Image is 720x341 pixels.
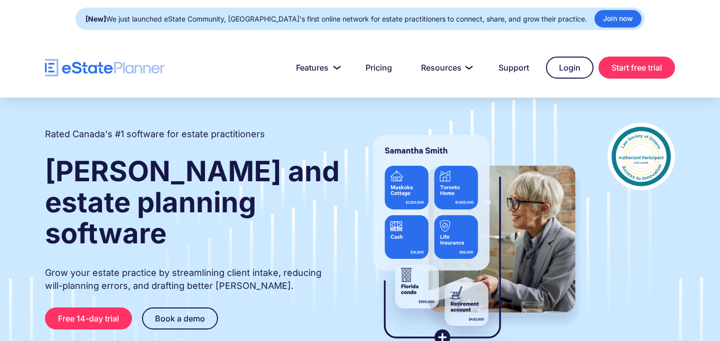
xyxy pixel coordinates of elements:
a: Support [486,58,541,78]
h2: Rated Canada's #1 software for estate practitioners [45,128,265,141]
strong: [PERSON_NAME] and estate planning software [45,154,339,250]
a: Book a demo [142,307,218,329]
a: Resources [409,58,481,78]
a: Features [284,58,348,78]
p: Grow your estate practice by streamlining client intake, reducing will-planning errors, and draft... [45,266,341,292]
a: Join now [594,10,641,28]
a: Start free trial [598,57,675,79]
strong: [New] [85,15,106,23]
a: home [45,59,165,77]
a: Login [546,57,593,79]
a: Free 14-day trial [45,307,132,329]
div: We just launched eState Community, [GEOGRAPHIC_DATA]'s first online network for estate practition... [85,12,587,26]
a: Pricing [353,58,404,78]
